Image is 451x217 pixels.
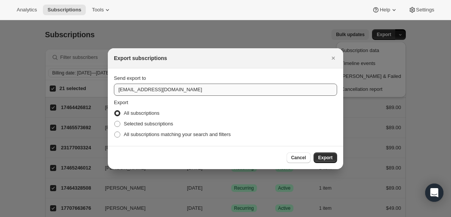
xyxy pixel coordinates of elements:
span: Help [380,7,390,13]
button: Settings [404,5,439,15]
span: Subscriptions [47,7,81,13]
button: Analytics [12,5,41,15]
span: Analytics [17,7,37,13]
span: All subscriptions matching your search and filters [124,131,231,137]
span: Send export to [114,75,146,81]
h2: Export subscriptions [114,54,167,62]
button: Subscriptions [43,5,86,15]
span: Export [114,100,128,105]
button: Close [328,53,339,63]
button: Help [367,5,402,15]
span: Cancel [291,155,306,161]
span: Selected subscriptions [124,121,173,127]
span: Tools [92,7,104,13]
button: Cancel [287,152,311,163]
span: Export [318,155,333,161]
span: Settings [416,7,434,13]
button: Tools [87,5,116,15]
span: All subscriptions [124,110,159,116]
div: Open Intercom Messenger [425,184,443,202]
button: Export [314,152,337,163]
